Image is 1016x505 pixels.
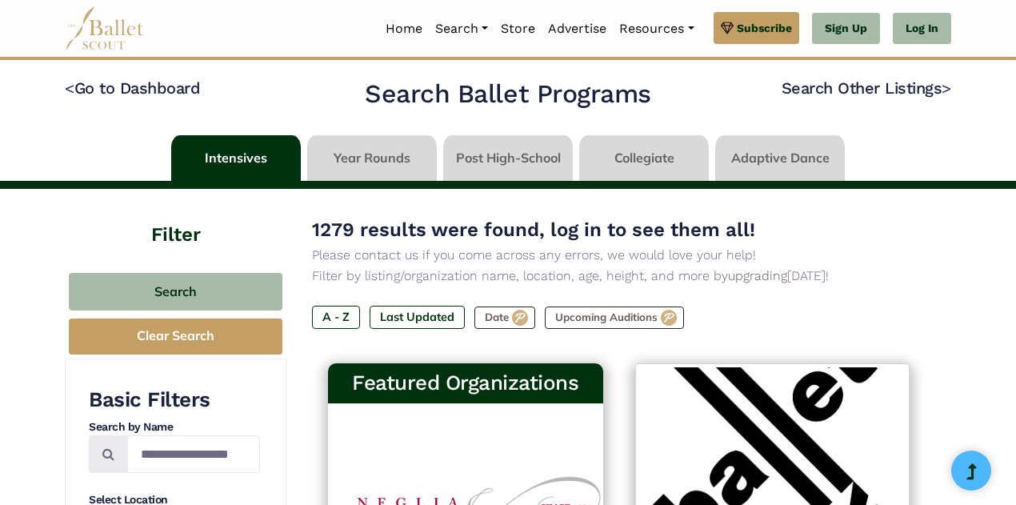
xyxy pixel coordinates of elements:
label: Last Updated [370,306,465,328]
button: Clear Search [69,319,282,355]
button: Search [69,273,282,311]
h3: Basic Filters [89,387,260,414]
a: Resources [613,12,700,46]
a: Search [429,12,494,46]
code: < [65,78,74,98]
h4: Search by Name [89,419,260,435]
a: Log In [893,13,951,45]
span: Subscribe [737,19,792,37]
li: Year Rounds [304,135,440,181]
h2: Search Ballet Programs [365,78,650,111]
a: upgrading [728,268,787,283]
h4: Filter [65,189,286,249]
input: Search by names... [127,435,260,473]
p: Please contact us if you come across any errors, we would love your help! [312,245,926,266]
a: Search Other Listings> [782,78,951,98]
h3: Featured Organizations [341,370,590,397]
span: 1279 results were found, log in to see them all! [312,218,755,241]
label: Date [474,307,535,329]
label: A - Z [312,306,360,328]
a: Store [494,12,542,46]
li: Intensives [168,135,304,181]
label: Upcoming Auditions [545,307,684,329]
a: Subscribe [714,12,799,44]
p: Filter by listing/organization name, location, age, height, and more by [DATE]! [312,266,926,287]
img: gem.svg [721,19,734,37]
li: Collegiate [576,135,712,181]
code: > [942,78,951,98]
li: Post High-School [440,135,576,181]
a: Home [379,12,429,46]
a: <Go to Dashboard [65,78,200,98]
li: Adaptive Dance [712,135,848,181]
a: Advertise [542,12,613,46]
a: Sign Up [812,13,880,45]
